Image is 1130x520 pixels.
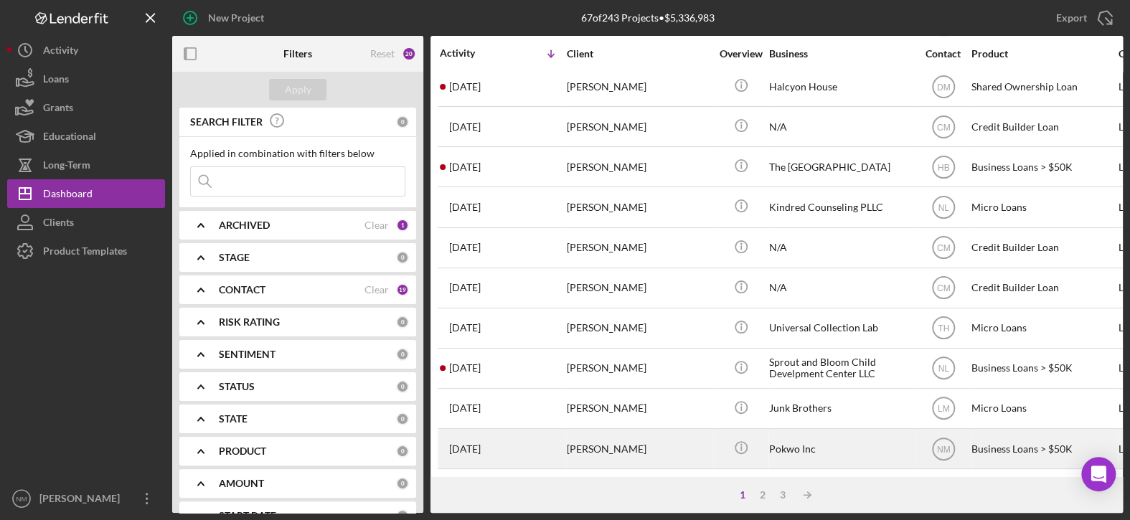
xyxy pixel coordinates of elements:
[449,443,481,455] time: 2025-07-18 16:27
[971,229,1115,267] div: Credit Builder Loan
[769,309,913,347] div: Universal Collection Lab
[567,269,710,307] div: [PERSON_NAME]
[733,489,753,501] div: 1
[769,269,913,307] div: N/A
[936,82,950,92] text: DM
[219,349,276,360] b: SENTIMENT
[769,108,913,146] div: N/A
[43,36,78,68] div: Activity
[567,309,710,347] div: [PERSON_NAME]
[971,349,1115,387] div: Business Loans > $50K
[938,364,949,374] text: NL
[7,237,165,265] button: Product Templates
[971,67,1115,105] div: Shared Ownership Loan
[440,47,503,59] div: Activity
[567,430,710,468] div: [PERSON_NAME]
[396,115,409,128] div: 0
[43,122,96,154] div: Educational
[567,229,710,267] div: [PERSON_NAME]
[971,188,1115,226] div: Micro Loans
[396,380,409,393] div: 0
[7,36,165,65] button: Activity
[7,208,165,237] button: Clients
[219,478,264,489] b: AMOUNT
[971,108,1115,146] div: Credit Builder Loan
[769,188,913,226] div: Kindred Counseling PLLC
[449,202,481,213] time: 2025-07-30 09:09
[769,48,913,60] div: Business
[172,4,278,32] button: New Project
[190,116,263,128] b: SEARCH FILTER
[449,322,481,334] time: 2025-07-23 02:17
[36,484,129,516] div: [PERSON_NAME]
[7,179,165,208] button: Dashboard
[567,389,710,427] div: [PERSON_NAME]
[43,93,73,126] div: Grants
[937,404,949,414] text: LM
[971,309,1115,347] div: Micro Loans
[938,323,949,334] text: TH
[449,242,481,253] time: 2025-07-29 17:02
[449,81,481,93] time: 2025-08-02 01:00
[938,203,949,213] text: NL
[364,219,389,231] div: Clear
[208,4,264,32] div: New Project
[449,282,481,293] time: 2025-07-28 20:47
[714,48,768,60] div: Overview
[449,402,481,414] time: 2025-07-19 01:17
[971,389,1115,427] div: Micro Loans
[1081,457,1116,491] div: Open Intercom Messenger
[7,484,165,513] button: NM[PERSON_NAME]
[971,48,1115,60] div: Product
[269,79,326,100] button: Apply
[936,444,950,454] text: NM
[7,65,165,93] button: Loans
[402,47,416,61] div: 20
[769,430,913,468] div: Pokwo Inc
[219,316,280,328] b: RISK RATING
[364,284,389,296] div: Clear
[971,430,1115,468] div: Business Loans > $50K
[396,445,409,458] div: 0
[567,188,710,226] div: [PERSON_NAME]
[17,495,27,503] text: NM
[449,161,481,173] time: 2025-07-31 15:31
[43,151,90,183] div: Long-Term
[769,349,913,387] div: Sprout and Bloom Child Develpment Center LLC
[219,413,248,425] b: STATE
[219,252,250,263] b: STAGE
[567,67,710,105] div: [PERSON_NAME]
[396,348,409,361] div: 0
[396,477,409,490] div: 0
[370,48,395,60] div: Reset
[769,229,913,267] div: N/A
[449,121,481,133] time: 2025-07-31 22:18
[396,251,409,264] div: 0
[567,470,710,508] div: [PERSON_NAME]
[396,219,409,232] div: 1
[769,67,913,105] div: Halcyon House
[971,269,1115,307] div: Credit Builder Loan
[219,445,266,457] b: PRODUCT
[7,122,165,151] a: Educational
[1056,4,1087,32] div: Export
[567,349,710,387] div: [PERSON_NAME]
[7,151,165,179] a: Long-Term
[43,237,127,269] div: Product Templates
[567,108,710,146] div: [PERSON_NAME]
[396,316,409,328] div: 0
[283,48,312,60] b: Filters
[769,470,913,508] div: Djai LLC
[43,179,93,212] div: Dashboard
[769,389,913,427] div: Junk Brothers
[936,122,950,132] text: CM
[7,93,165,122] button: Grants
[396,283,409,296] div: 19
[937,162,949,172] text: HB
